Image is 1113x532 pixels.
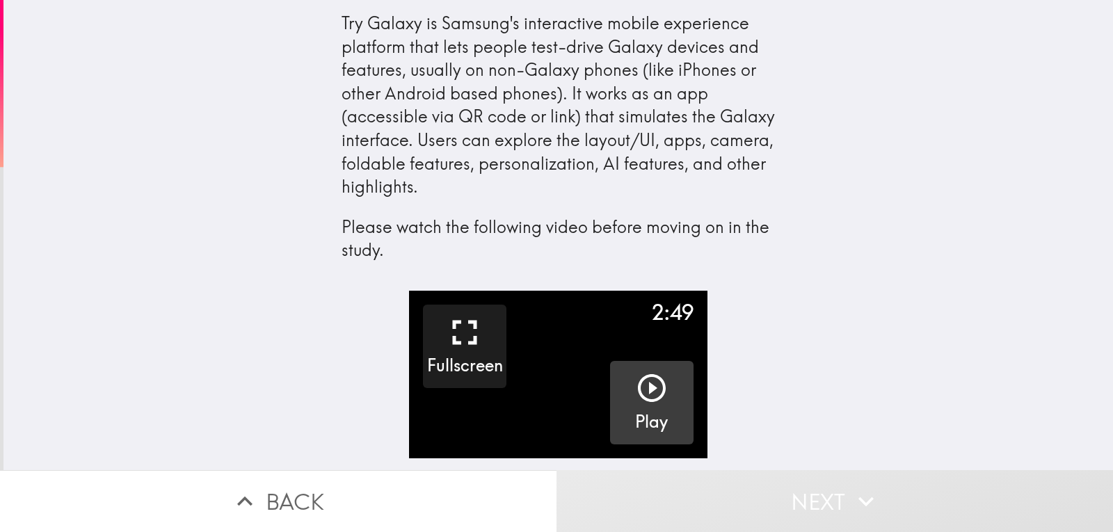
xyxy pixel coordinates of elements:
[652,298,694,327] div: 2:49
[342,216,776,262] p: Please watch the following video before moving on in the study.
[342,12,776,262] div: Try Galaxy is Samsung's interactive mobile experience platform that lets people test-drive Galaxy...
[635,410,668,434] h5: Play
[423,305,506,388] button: Fullscreen
[427,354,503,378] h5: Fullscreen
[556,470,1113,532] button: Next
[610,361,694,444] button: Play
